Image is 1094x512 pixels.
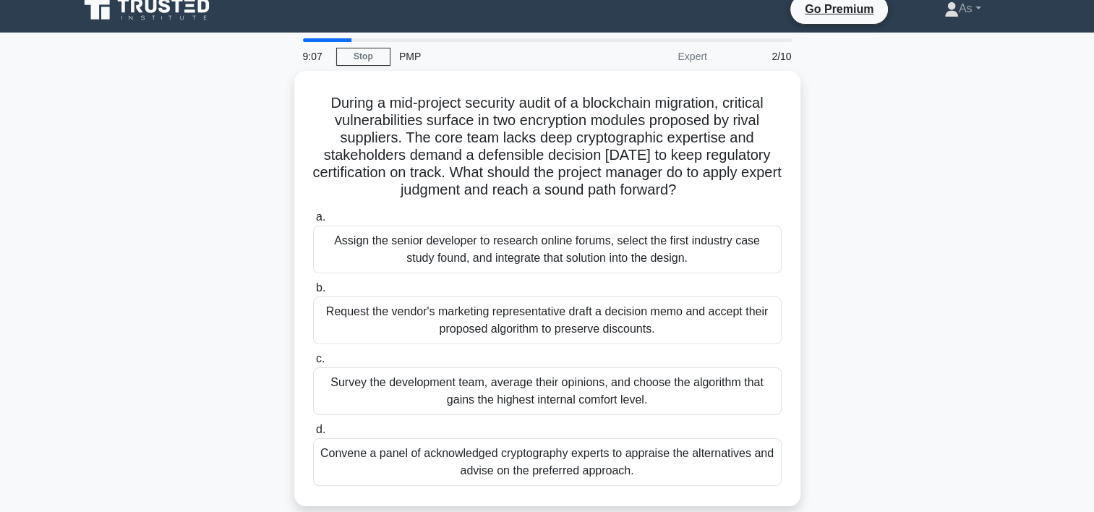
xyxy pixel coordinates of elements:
span: d. [316,423,325,435]
div: PMP [390,42,589,71]
div: Assign the senior developer to research online forums, select the first industry case study found... [313,226,782,273]
div: Convene a panel of acknowledged cryptography experts to appraise the alternatives and advise on t... [313,438,782,486]
h5: During a mid-project security audit of a blockchain migration, critical vulnerabilities surface i... [312,94,783,200]
span: c. [316,352,325,364]
span: a. [316,210,325,223]
div: Request the vendor's marketing representative draft a decision memo and accept their proposed alg... [313,296,782,344]
div: Survey the development team, average their opinions, and choose the algorithm that gains the high... [313,367,782,415]
span: b. [316,281,325,294]
div: Expert [589,42,716,71]
a: Stop [336,48,390,66]
div: 9:07 [294,42,336,71]
div: 2/10 [716,42,800,71]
